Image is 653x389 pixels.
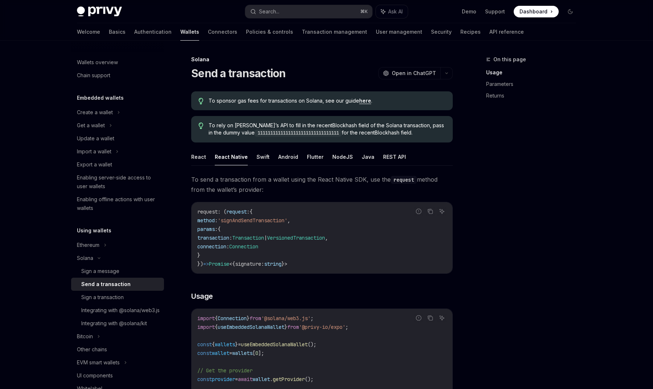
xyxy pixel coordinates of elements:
span: : [215,217,218,224]
a: Send a transaction [71,278,164,291]
span: To send a transaction from a wallet using the React Native SDK, use the method from the wallet’s ... [191,174,453,195]
a: Sign a transaction [71,291,164,304]
span: string [264,261,282,267]
button: Toggle dark mode [564,6,576,17]
a: Chain support [71,69,164,82]
div: Integrating with @solana/web3.js [81,306,160,315]
a: User management [376,23,422,41]
span: , [325,235,328,241]
a: Support [485,8,505,15]
button: Ask AI [437,313,447,323]
div: Export a wallet [77,160,112,169]
svg: Tip [198,123,204,129]
span: useEmbeddedSolanaWallet [241,341,308,348]
span: { [250,208,252,215]
span: signature [235,261,261,267]
span: Connection [218,315,247,322]
a: Parameters [486,78,582,90]
span: from [287,324,299,330]
a: UI components [71,369,164,382]
button: Copy the contents from the code block [426,313,435,323]
a: Recipes [460,23,481,41]
span: On this page [493,55,526,64]
span: request [226,208,247,215]
span: { [215,324,218,330]
span: VersionedTransaction [267,235,325,241]
span: }) [197,261,203,267]
span: '@solana/web3.js' [261,315,311,322]
a: Transaction management [302,23,367,41]
span: Ask AI [388,8,403,15]
div: Solana [77,254,93,262]
code: request [391,176,417,184]
div: Search... [259,7,279,16]
span: = [238,341,241,348]
span: ⌘ K [360,9,368,15]
span: wallets [215,341,235,348]
span: '@privy-io/expo' [299,324,345,330]
a: Security [431,23,452,41]
span: : [229,235,232,241]
span: wallet [212,350,229,356]
h1: Send a transaction [191,67,286,80]
span: : [247,208,250,215]
span: Usage [191,291,213,301]
span: : [215,226,218,232]
span: ; [311,315,313,322]
button: Copy the contents from the code block [426,207,435,216]
h5: Using wallets [77,226,111,235]
div: EVM smart wallets [77,358,120,367]
div: Solana [191,56,453,63]
span: } [284,324,287,330]
div: Sign a message [81,267,119,276]
a: Sign a message [71,265,164,278]
a: Wallets [180,23,199,41]
h5: Embedded wallets [77,94,124,102]
div: Get a wallet [77,121,105,130]
span: : ( [218,208,226,215]
span: } [282,261,284,267]
span: > [284,261,287,267]
span: 'signAndSendTransaction' [218,217,287,224]
img: dark logo [77,7,122,17]
span: => [203,261,209,267]
span: from [250,315,261,322]
span: ]; [258,350,264,356]
a: Demo [462,8,476,15]
button: Android [278,148,298,165]
span: const [197,350,212,356]
a: Authentication [134,23,172,41]
div: Other chains [77,345,107,354]
button: Flutter [307,148,324,165]
span: { [232,261,235,267]
span: } [197,252,200,258]
span: : [226,243,229,250]
span: useEmbeddedSolanaWallet [218,324,284,330]
span: import [197,324,215,330]
a: Integrating with @solana/web3.js [71,304,164,317]
span: getProvider [273,376,305,382]
button: React Native [215,148,248,165]
div: Chain support [77,71,110,80]
button: Report incorrect code [414,313,423,323]
span: < [229,261,232,267]
a: Enabling offline actions with user wallets [71,193,164,215]
button: Ask AI [376,5,408,18]
span: request [197,208,218,215]
span: } [235,341,238,348]
a: Integrating with @solana/kit [71,317,164,330]
a: Wallets overview [71,56,164,69]
div: Bitcoin [77,332,93,341]
span: | [264,235,267,241]
a: Policies & controls [246,23,293,41]
a: Basics [109,23,126,41]
span: // Get the provider [197,367,252,374]
span: , [287,217,290,224]
div: Create a wallet [77,108,113,117]
div: Wallets overview [77,58,118,67]
a: Enabling server-side access to user wallets [71,171,164,193]
div: Sign a transaction [81,293,124,302]
a: Usage [486,67,582,78]
span: To rely on [PERSON_NAME]’s API to fill in the recentBlockhash field of the Solana transaction, pa... [209,122,445,137]
span: Open in ChatGPT [392,70,436,77]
